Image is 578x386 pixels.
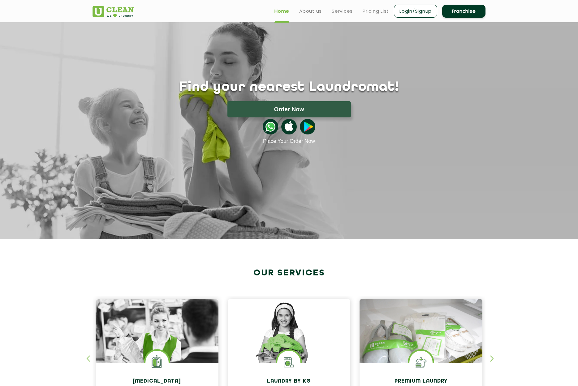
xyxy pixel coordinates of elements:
[88,80,490,95] h1: Find your nearest Laundromat!
[409,351,433,374] img: Shoes Cleaning
[232,379,346,384] h4: Laundry by Kg
[145,351,169,374] img: Laundry Services near me
[363,7,389,15] a: Pricing List
[299,7,322,15] a: About us
[360,299,482,381] img: laundry done shoes and clothes
[263,119,278,134] img: whatsappicon.png
[93,6,134,17] img: UClean Laundry and Dry Cleaning
[300,119,315,134] img: playstoreicon.png
[281,119,297,134] img: apple-icon.png
[277,351,300,374] img: laundry washing machine
[100,379,214,384] h4: [MEDICAL_DATA]
[227,101,351,117] button: Order Now
[364,379,478,384] h4: Premium Laundry
[394,5,437,18] a: Login/Signup
[332,7,353,15] a: Services
[263,138,315,144] a: Place Your Order Now
[274,7,289,15] a: Home
[93,268,485,278] h2: Our Services
[442,5,485,18] a: Franchise
[228,299,351,381] img: a girl with laundry basket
